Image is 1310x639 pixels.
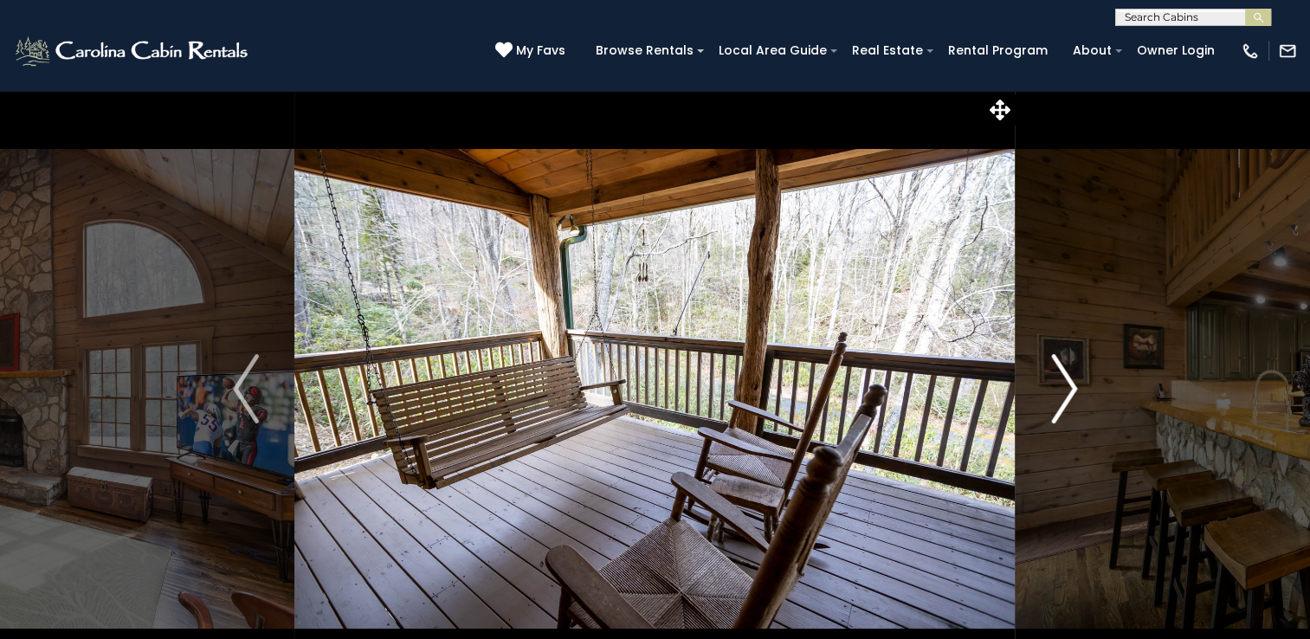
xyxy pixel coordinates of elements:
a: Local Area Guide [710,37,836,64]
a: My Favs [495,42,570,61]
img: White-1-2.png [13,34,253,68]
a: Owner Login [1128,37,1223,64]
a: Real Estate [843,37,932,64]
img: mail-regular-white.png [1278,42,1297,61]
a: About [1064,37,1120,64]
span: My Favs [516,42,565,60]
a: Rental Program [939,37,1056,64]
img: phone-regular-white.png [1241,42,1260,61]
img: arrow [1051,354,1077,423]
a: Browse Rentals [587,37,702,64]
img: arrow [233,354,259,423]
